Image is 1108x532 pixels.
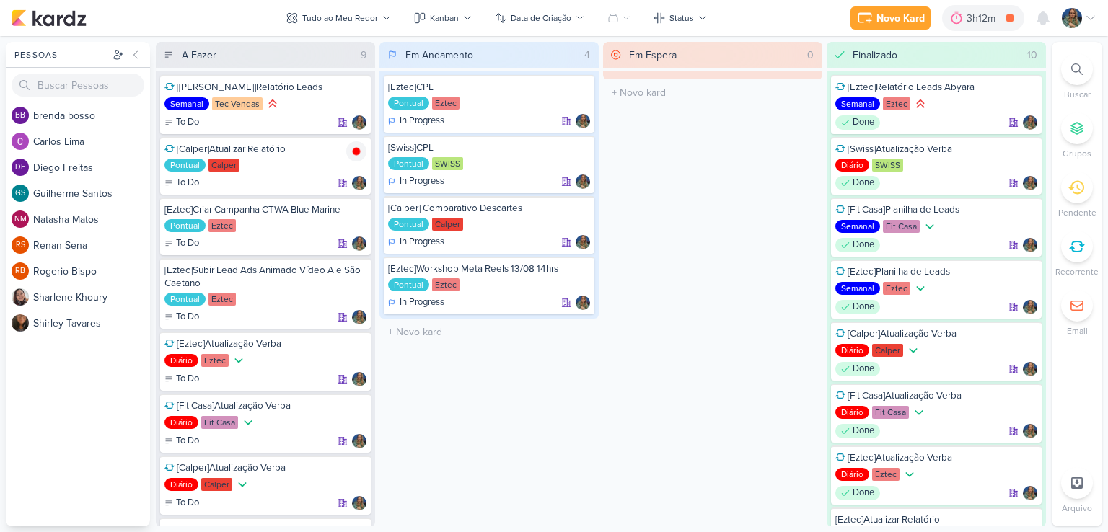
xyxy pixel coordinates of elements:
[235,477,250,492] div: Prioridade Baixa
[15,164,25,172] p: DF
[1058,206,1096,219] p: Pendente
[12,210,29,228] div: Natasha Matos
[388,296,444,310] div: In Progress
[388,218,429,231] div: Pontual
[164,461,366,474] div: [Calper]Atualização Verba
[400,235,444,249] p: In Progress
[164,176,199,190] div: To Do
[208,159,239,172] div: Calper
[176,434,199,448] p: To Do
[352,115,366,130] div: Responsável: Isabella Gutierres
[352,115,366,130] img: Isabella Gutierres
[201,478,232,491] div: Calper
[576,296,590,310] img: Isabella Gutierres
[12,159,29,176] div: Diego Freitas
[164,219,206,232] div: Pontual
[352,236,366,251] img: Isabella Gutierres
[1055,265,1099,278] p: Recorrente
[12,236,29,254] div: Renan Sena
[835,424,880,438] div: Done
[1023,300,1037,314] img: Isabella Gutierres
[835,238,880,252] div: Done
[853,238,874,252] p: Done
[33,160,150,175] div: D i e g o F r e i t a s
[835,344,869,357] div: Diário
[388,114,444,128] div: In Progress
[835,265,1037,278] div: [Eztec]Planilha de Leads
[176,176,199,190] p: To Do
[923,219,937,234] div: Prioridade Baixa
[853,176,874,190] p: Done
[1023,176,1037,190] img: Isabella Gutierres
[164,354,198,367] div: Diário
[182,48,216,63] div: A Fazer
[1023,362,1037,376] div: Responsável: Isabella Gutierres
[12,48,110,61] div: Pessoas
[212,97,263,110] div: Tec Vendas
[201,354,229,367] div: Eztec
[352,434,366,448] img: Isabella Gutierres
[164,337,366,350] div: [Eztec]Atualização Verba
[883,220,920,233] div: Fit Casa
[912,405,926,420] div: Prioridade Baixa
[388,157,429,170] div: Pontual
[265,97,280,111] div: Prioridade Alta
[164,478,198,491] div: Diário
[967,11,1000,26] div: 3h12m
[835,389,1037,402] div: [Fit Casa]Atualização Verba
[176,496,199,510] p: To Do
[835,451,1037,464] div: [Eztec]Atualização Verba
[352,176,366,190] img: Isabella Gutierres
[12,133,29,150] img: Carlos Lima
[176,115,199,130] p: To Do
[1023,424,1037,438] div: Responsável: Isabella Gutierres
[835,327,1037,340] div: [Calper]Atualização Verba
[835,203,1037,216] div: [Fit Casa]Planilha de Leads
[576,174,590,189] img: Isabella Gutierres
[388,81,590,94] div: [Eztec]CPL
[388,278,429,291] div: Pontual
[33,108,150,123] div: b r e n d a b o s s o
[164,310,199,324] div: To Do
[883,282,910,295] div: Eztec
[400,114,444,128] p: In Progress
[33,134,150,149] div: C a r l o s L i m a
[405,48,473,63] div: Em Andamento
[208,293,236,306] div: Eztec
[33,212,150,227] div: N a t a s h a M a t o s
[400,296,444,310] p: In Progress
[346,141,366,161] img: tracking
[902,467,917,482] div: Prioridade Baixa
[872,159,903,172] div: SWISS
[835,468,869,481] div: Diário
[164,264,366,290] div: [Eztec]Subir Lead Ads Animado Vídeo Ale São Caetano
[382,322,596,342] input: + Novo kard
[400,174,444,189] p: In Progress
[835,143,1037,156] div: [Swiss]Atualização Verba
[15,190,25,198] p: GS
[33,264,150,279] div: R o g e r i o B i s p o
[12,107,29,124] div: brenda bosso
[33,316,150,331] div: S h i r l e y T a v a r e s
[576,114,590,128] img: Isabella Gutierres
[835,115,880,130] div: Done
[232,353,246,368] div: Prioridade Baixa
[913,97,928,111] div: Prioridade Alta
[883,97,910,110] div: Eztec
[208,219,236,232] div: Eztec
[1023,238,1037,252] img: Isabella Gutierres
[1064,88,1091,101] p: Buscar
[164,416,198,429] div: Diário
[1062,8,1082,28] img: Isabella Gutierres
[352,176,366,190] div: Responsável: Isabella Gutierres
[1067,324,1088,337] p: Email
[872,344,903,357] div: Calper
[1023,424,1037,438] img: Isabella Gutierres
[352,310,366,324] div: Responsável: Isabella Gutierres
[1023,486,1037,500] img: Isabella Gutierres
[176,236,199,251] p: To Do
[164,236,199,251] div: To Do
[12,288,29,306] img: Sharlene Khoury
[352,372,366,386] div: Responsável: Isabella Gutierres
[1023,300,1037,314] div: Responsável: Isabella Gutierres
